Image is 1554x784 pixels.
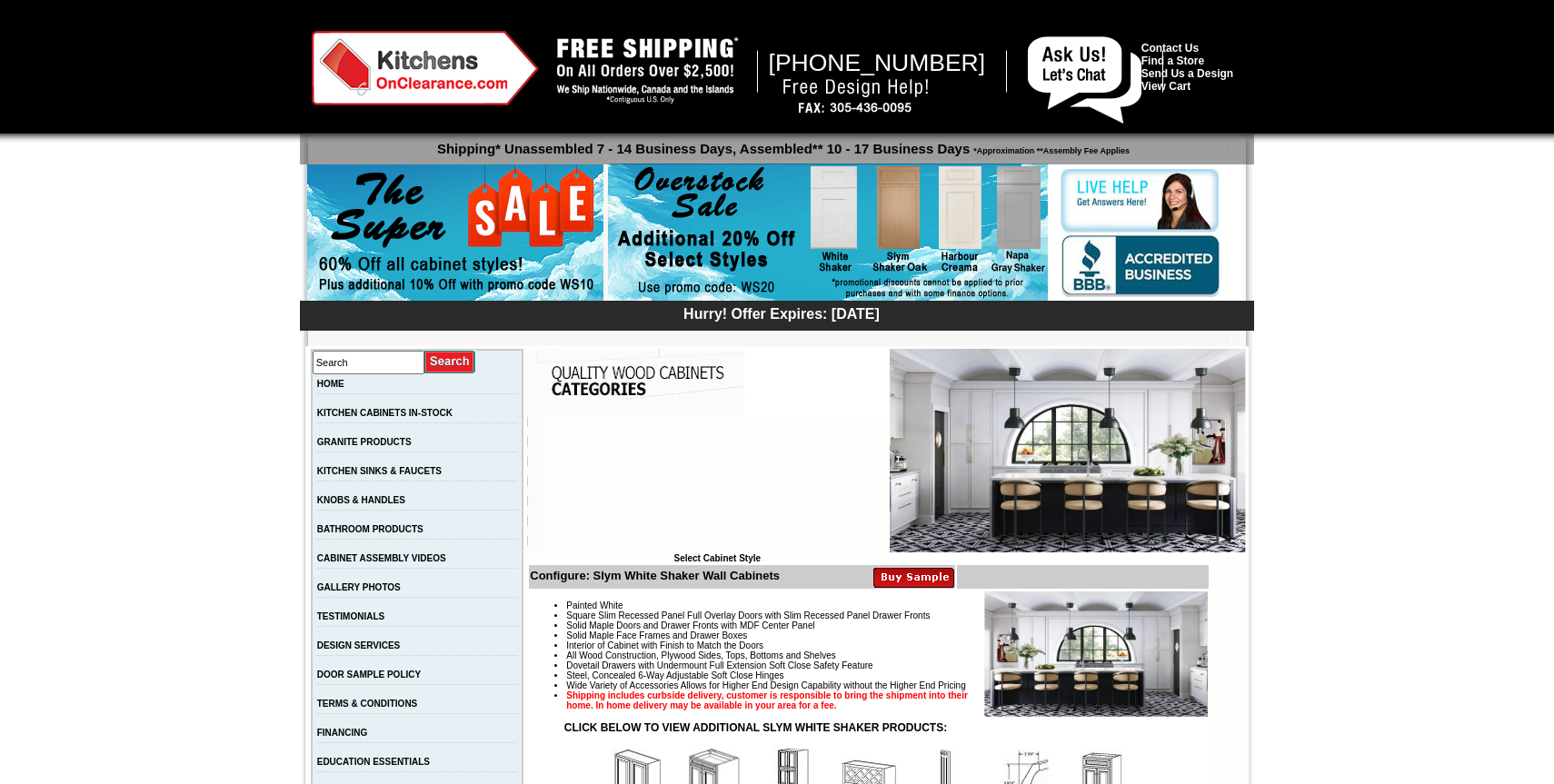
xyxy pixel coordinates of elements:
span: *Approximation **Assembly Fee Applies [970,142,1130,155]
a: KITCHEN CABINETS IN-STOCK [317,408,453,418]
p: Shipping* Unassembled 7 - 14 Business Days, Assembled** 10 - 17 Business Days [309,133,1254,156]
input: Submit [424,350,476,374]
a: DOOR SAMPLE POLICY [317,670,421,680]
a: HOME [317,379,344,389]
a: EDUCATION ESSENTIALS [317,757,430,767]
div: Hurry! Offer Expires: [DATE] [309,303,1254,323]
span: Painted White [566,600,623,610]
a: GRANITE PRODUCTS [317,437,412,447]
span: Interior of Cabinet with Finish to Match the Doors [566,640,763,650]
a: BATHROOM PRODUCTS [317,524,423,534]
b: Configure: Slym White Shaker Wall Cabinets [530,569,780,582]
a: FINANCING [317,728,368,738]
span: Dovetail Drawers with Undermount Full Extension Soft Close Safety Feature [566,660,872,670]
a: DESIGN SERVICES [317,640,401,650]
span: Wide Variety of Accessories Allows for Higher End Design Capability without the Higher End Pricing [566,680,965,690]
strong: Shipping includes curbside delivery, customer is responsible to bring the shipment into their hom... [566,690,968,710]
a: GALLERY PHOTOS [317,582,401,592]
b: Select Cabinet Style [673,553,761,563]
a: CABINET ASSEMBLY VIDEOS [317,553,446,563]
span: Steel, Concealed 6-Way Adjustable Soft Close Hinges [566,670,783,680]
a: TESTIMONIALS [317,611,384,621]
a: Contact Us [1141,42,1199,55]
a: KITCHEN SINKS & FAUCETS [317,466,442,476]
strong: CLICK BELOW TO VIEW ADDITIONAL SLYM WHITE SHAKER PRODUCTS: [564,721,947,734]
span: All Wood Construction, Plywood Sides, Tops, Bottoms and Shelves [566,650,835,660]
a: TERMS & CONDITIONS [317,699,418,709]
a: Send Us a Design [1141,67,1233,80]
iframe: Browser incompatible [544,417,890,553]
a: Find a Store [1141,55,1204,67]
img: Slym White Shaker [890,349,1246,552]
span: Square Slim Recessed Panel Full Overlay Doors with Slim Recessed Panel Drawer Fronts [566,610,930,620]
a: View Cart [1141,80,1190,93]
a: KNOBS & HANDLES [317,495,405,505]
img: Kitchens on Clearance Logo [312,31,539,105]
span: [PHONE_NUMBER] [769,49,986,76]
img: Product Image [984,591,1208,718]
span: Solid Maple Doors and Drawer Fronts with MDF Center Panel [566,620,814,630]
span: Solid Maple Face Frames and Drawer Boxes [566,630,747,640]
